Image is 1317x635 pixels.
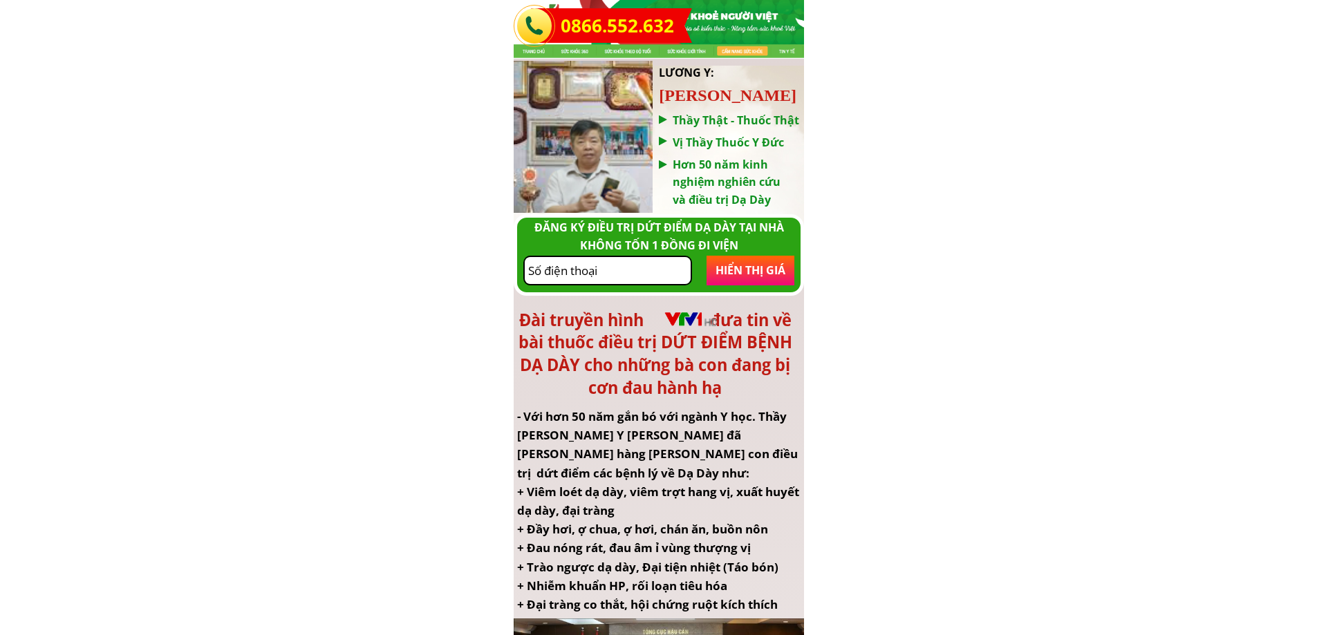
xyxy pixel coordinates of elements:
[525,257,691,284] input: Mời bà con nhập lại Số Điện Thoại chỉ bao gồm 10 chữ số!
[673,156,787,209] h3: Hơn 50 năm kinh nghiệm nghiên cứu và điều trị Dạ Dày
[521,219,798,254] div: ĐĂNG KÝ ĐIỀU TRỊ DỨT ĐIỂM DẠ DÀY TẠI NHÀ KHÔNG TỐN 1 ĐỒNG ĐI VIỆN
[659,82,845,108] h2: [PERSON_NAME]
[673,134,788,152] h3: Vị Thầy Thuốc Y Đức
[707,256,794,285] p: HIỂN THỊ GIÁ
[519,309,792,399] span: Đài truyền hình đưa tin về bài thuốc điều trị DỨT ĐIỂM BỆNH DẠ DÀY cho những bà con đang bị cơn đ...
[659,64,792,82] h3: LƯƠNG Y:
[561,12,678,41] a: 0866.552.632
[673,112,800,130] h3: Thầy Thật - Thuốc Thật
[517,407,801,614] div: - Với hơn 50 năm gắn bó với ngành Y học. Thầy [PERSON_NAME] Y [PERSON_NAME] đã [PERSON_NAME] hàng...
